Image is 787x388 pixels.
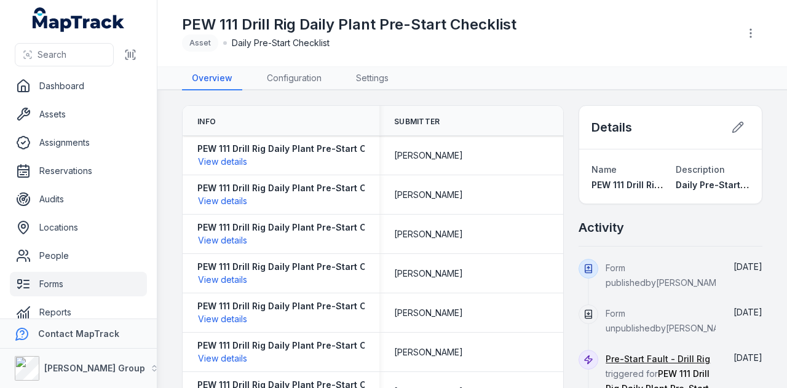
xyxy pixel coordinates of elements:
[394,149,463,162] span: [PERSON_NAME]
[10,300,147,325] a: Reports
[10,187,147,212] a: Audits
[257,67,331,90] a: Configuration
[197,300,401,312] strong: PEW 111 Drill Rig Daily Plant Pre-Start Checklist
[10,74,147,98] a: Dashboard
[33,7,125,32] a: MapTrack
[197,273,248,287] button: View details
[197,221,401,234] strong: PEW 111 Drill Rig Daily Plant Pre-Start Checklist
[606,263,725,288] span: Form published by [PERSON_NAME]
[591,164,617,175] span: Name
[676,180,784,190] span: Daily Pre-Start Checklist
[346,67,398,90] a: Settings
[44,363,145,373] strong: [PERSON_NAME] Group
[734,261,762,272] time: 11/08/2025, 9:41:52 am
[182,67,242,90] a: Overview
[10,130,147,155] a: Assignments
[394,307,463,319] span: [PERSON_NAME]
[15,43,114,66] button: Search
[182,34,218,52] div: Asset
[197,261,401,273] strong: PEW 111 Drill Rig Daily Plant Pre-Start Checklist
[394,117,440,127] span: Submitter
[10,272,147,296] a: Forms
[734,352,762,363] time: 11/08/2025, 7:20:42 am
[197,117,216,127] span: Info
[197,352,248,365] button: View details
[197,182,401,194] strong: PEW 111 Drill Rig Daily Plant Pre-Start Checklist
[197,339,401,352] strong: PEW 111 Drill Rig Daily Plant Pre-Start Checklist
[197,155,248,168] button: View details
[591,119,632,136] h2: Details
[10,243,147,268] a: People
[232,37,330,49] span: Daily Pre-Start Checklist
[676,164,725,175] span: Description
[197,234,248,247] button: View details
[734,261,762,272] span: [DATE]
[10,159,147,183] a: Reservations
[606,308,735,333] span: Form unpublished by [PERSON_NAME]
[579,219,624,236] h2: Activity
[606,353,710,365] a: Pre-Start Fault - Drill Rig
[197,143,401,155] strong: PEW 111 Drill Rig Daily Plant Pre-Start Checklist
[10,215,147,240] a: Locations
[394,189,463,201] span: [PERSON_NAME]
[38,49,66,61] span: Search
[182,15,516,34] h1: PEW 111 Drill Rig Daily Plant Pre-Start Checklist
[394,346,463,358] span: [PERSON_NAME]
[734,307,762,317] span: [DATE]
[734,352,762,363] span: [DATE]
[734,307,762,317] time: 11/08/2025, 9:41:25 am
[323,358,478,368] span: Form configuration has been updated!
[394,228,463,240] span: [PERSON_NAME]
[197,312,248,326] button: View details
[38,328,119,339] strong: Contact MapTrack
[197,194,248,208] button: View details
[10,102,147,127] a: Assets
[394,267,463,280] span: [PERSON_NAME]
